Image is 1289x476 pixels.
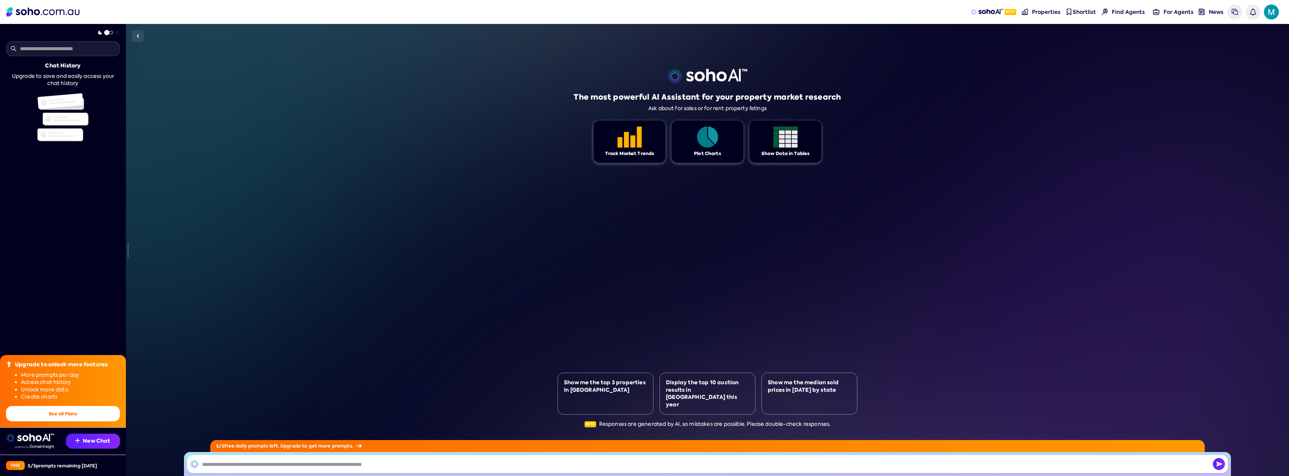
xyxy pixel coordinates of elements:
[1153,9,1159,15] img: for-agents-nav icon
[37,93,88,141] img: Chat history illustration
[667,69,747,84] img: sohoai logo
[45,62,81,70] div: Chat History
[6,406,120,421] button: See all Plans
[1209,8,1223,16] span: News
[15,361,108,369] div: Upgrade to unlock more features
[1246,4,1261,19] a: Notifications
[1005,9,1016,15] span: Beta
[1032,8,1060,16] span: Properties
[21,393,120,401] li: Create charts
[15,445,54,449] img: Data provided by Domain Insight
[356,444,362,448] img: Arrow icon
[618,127,642,148] img: Feature 1 icon
[773,127,798,148] img: Feature 1 icon
[6,461,25,470] div: Free
[1163,8,1193,16] span: For Agents
[1232,9,1238,15] img: messages icon
[768,379,851,394] div: Show me the median sold prices in [DATE] by state
[210,440,1205,452] div: 5 / 5 free daily prompts left. Upgrade to get more prompts.
[28,463,97,469] div: 5 / 5 prompts remaining [DATE]
[605,151,654,157] div: Track Market Trends
[1199,9,1205,15] img: news-nav icon
[133,31,142,40] img: Sidebar toggle icon
[1227,4,1242,19] a: Messages
[1112,8,1145,16] span: Find Agents
[666,379,749,408] div: Display the top 10 auction results in [GEOGRAPHIC_DATA] this year
[1250,9,1256,15] img: bell icon
[1264,4,1279,19] img: Avatar of Manish S
[190,460,199,469] img: SohoAI logo black
[1073,8,1096,16] span: Shortlist
[971,9,1003,15] img: sohoAI logo
[585,421,831,428] div: Responses are generated by AI, so mistakes are possible. Please double-check responses.
[1213,458,1225,470] button: Send
[6,7,79,16] img: Soho Logo
[21,386,120,394] li: Unlock more data
[1102,9,1108,15] img: Find agents icon
[574,92,841,102] h1: The most powerful AI Assistant for your property market research
[6,361,12,367] img: Upgrade icon
[564,379,647,394] div: Show me the top 3 properties in [GEOGRAPHIC_DATA]
[585,421,596,427] span: Beta
[1022,9,1028,15] img: properties-nav icon
[21,379,120,386] li: Access chat history
[761,151,810,157] div: Show Data in Tables
[75,438,80,443] img: Recommendation icon
[648,105,767,112] div: Ask about for sales or for rent property listings
[1213,458,1225,470] img: Send icon
[6,434,54,443] img: sohoai logo
[695,127,720,148] img: Feature 1 icon
[21,372,120,379] li: More prompts per day
[6,73,120,87] div: Upgrade to save and easily access your chat history
[1066,9,1072,15] img: shortlist-nav icon
[66,434,120,449] button: New Chat
[694,151,721,157] div: Plot Charts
